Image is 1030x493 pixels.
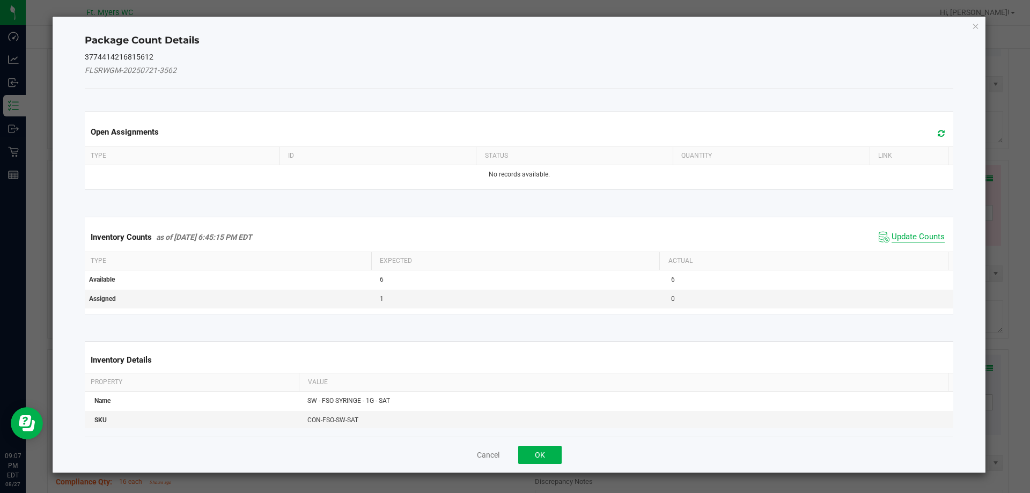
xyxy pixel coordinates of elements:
[307,397,390,404] span: SW - FSO SYRINGE - 1G - SAT
[485,152,508,159] span: Status
[380,276,384,283] span: 6
[668,257,693,264] span: Actual
[477,450,499,460] button: Cancel
[892,232,945,242] span: Update Counts
[85,34,954,48] h4: Package Count Details
[83,165,956,184] td: No records available.
[156,233,252,241] span: as of [DATE] 6:45:15 PM EDT
[91,232,152,242] span: Inventory Counts
[91,152,106,159] span: Type
[307,416,358,424] span: CON-FSO-SW-SAT
[85,67,954,75] h5: FLSRWGM-20250721-3562
[308,378,328,386] span: Value
[878,152,892,159] span: Link
[671,295,675,303] span: 0
[671,276,675,283] span: 6
[91,257,106,264] span: Type
[91,378,122,386] span: Property
[380,257,412,264] span: Expected
[681,152,712,159] span: Quantity
[288,152,294,159] span: ID
[89,295,116,303] span: Assigned
[91,355,152,365] span: Inventory Details
[380,295,384,303] span: 1
[94,397,111,404] span: Name
[89,276,115,283] span: Available
[85,53,954,61] h5: 3774414216815612
[518,446,562,464] button: OK
[94,416,107,424] span: SKU
[91,127,159,137] span: Open Assignments
[11,407,43,439] iframe: Resource center
[972,19,980,32] button: Close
